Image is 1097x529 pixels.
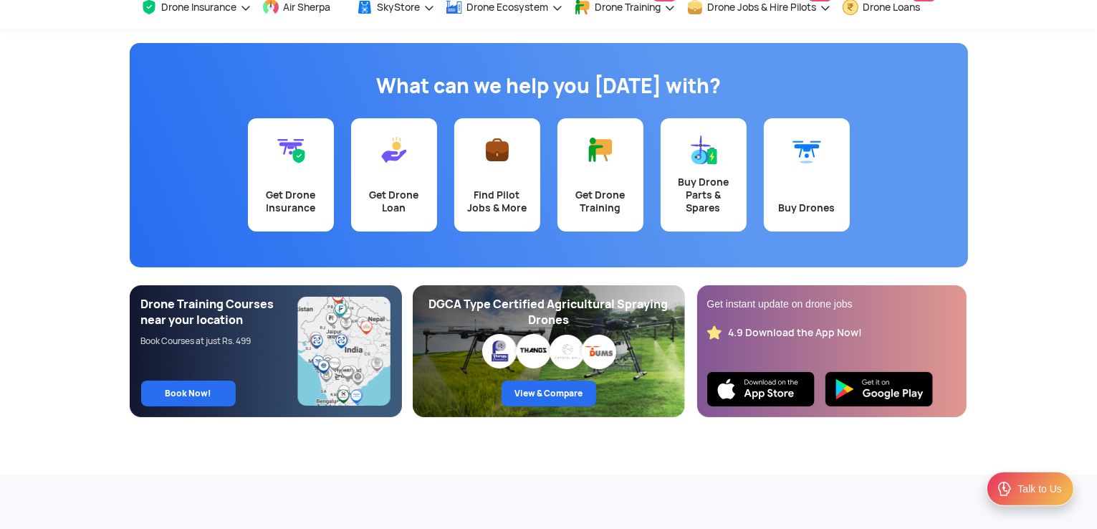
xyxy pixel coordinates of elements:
div: Buy Drone Parts & Spares [669,176,738,214]
a: Buy Drone Parts & Spares [661,118,747,232]
span: Drone Ecosystem [467,1,549,13]
a: View & Compare [502,381,596,406]
div: Talk to Us [1018,482,1062,496]
img: Buy Drones [792,135,821,164]
div: 4.9 Download the App Now! [729,326,863,340]
div: DGCA Type Certified Agricultural Spraying Drones [424,297,674,328]
span: Air Sherpa [284,1,331,13]
h1: What can we help you [DATE] with? [140,72,957,100]
a: Buy Drones [764,118,850,232]
span: Drone Loans [863,1,921,13]
a: Book Now! [141,381,236,406]
div: Get Drone Training [566,189,635,214]
div: Get Drone Loan [360,189,428,214]
img: star_rating [707,325,722,340]
span: SkyStore [378,1,421,13]
span: Drone Insurance [162,1,237,13]
span: Drone Jobs & Hire Pilots [708,1,817,13]
img: Ios [707,372,815,406]
img: Get Drone Training [586,135,615,164]
img: Find Pilot Jobs & More [483,135,512,164]
a: Get Drone Loan [351,118,437,232]
a: Get Drone Insurance [248,118,334,232]
img: Buy Drone Parts & Spares [689,135,718,164]
img: ic_Support.svg [996,480,1013,497]
div: Get instant update on drone jobs [707,297,957,311]
div: Buy Drones [772,201,841,214]
img: Get Drone Insurance [277,135,305,164]
div: Drone Training Courses near your location [141,297,298,328]
a: Get Drone Training [557,118,643,232]
a: Find Pilot Jobs & More [454,118,540,232]
div: Find Pilot Jobs & More [463,189,532,214]
img: Get Drone Loan [380,135,408,164]
div: Book Courses at just Rs. 499 [141,335,298,347]
span: Drone Training [595,1,661,13]
img: Playstore [825,372,933,406]
div: Get Drone Insurance [257,189,325,214]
